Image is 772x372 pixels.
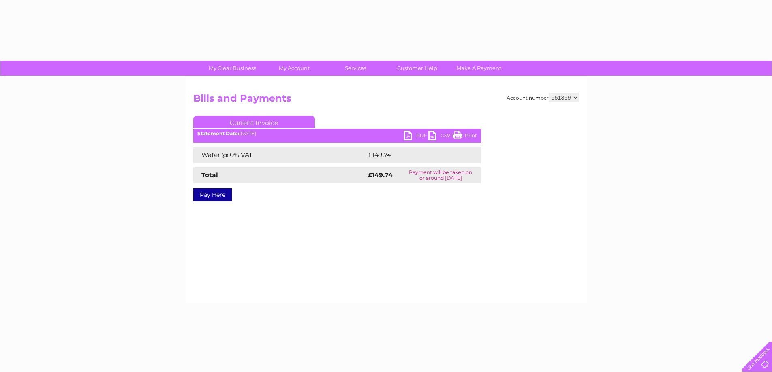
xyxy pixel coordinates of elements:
a: Make A Payment [445,61,512,76]
a: PDF [404,131,428,142]
div: [DATE] [193,131,481,136]
a: Services [322,61,389,76]
div: Account number [507,93,579,102]
a: My Clear Business [199,61,266,76]
a: Print [453,131,477,142]
strong: Total [201,171,218,179]
a: Customer Help [384,61,451,76]
td: £149.74 [366,147,466,163]
b: Statement Date: [197,130,239,136]
a: Current Invoice [193,116,315,128]
a: Pay Here [193,188,232,201]
td: Water @ 0% VAT [193,147,366,163]
a: CSV [428,131,453,142]
td: Payment will be taken on or around [DATE] [400,167,481,183]
a: My Account [261,61,327,76]
h2: Bills and Payments [193,93,579,108]
strong: £149.74 [368,171,393,179]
